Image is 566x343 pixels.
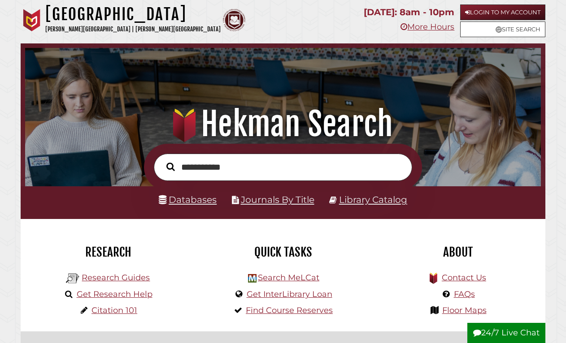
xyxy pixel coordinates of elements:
a: Contact Us [442,273,486,283]
a: Journals By Title [241,194,314,205]
h1: [GEOGRAPHIC_DATA] [45,4,221,24]
img: Hekman Library Logo [248,274,257,283]
h2: Research [27,244,189,260]
a: Site Search [460,21,545,37]
button: Search [162,160,179,173]
a: Get InterLibrary Loan [247,289,332,299]
img: Calvin University [21,9,43,31]
a: Login to My Account [460,4,545,20]
h1: Hekman Search [34,104,532,144]
h2: About [377,244,539,260]
a: Get Research Help [77,289,152,299]
a: Citation 101 [91,305,137,315]
img: Hekman Library Logo [66,272,79,285]
a: Databases [159,194,217,205]
img: Calvin Theological Seminary [223,9,245,31]
a: Research Guides [82,273,150,283]
a: Search MeLCat [258,273,319,283]
a: Floor Maps [442,305,487,315]
a: More Hours [401,22,454,32]
p: [PERSON_NAME][GEOGRAPHIC_DATA] | [PERSON_NAME][GEOGRAPHIC_DATA] [45,24,221,34]
p: [DATE]: 8am - 10pm [364,4,454,20]
a: Library Catalog [339,194,407,205]
a: FAQs [454,289,475,299]
a: Find Course Reserves [246,305,333,315]
h2: Quick Tasks [202,244,364,260]
i: Search [166,162,175,171]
